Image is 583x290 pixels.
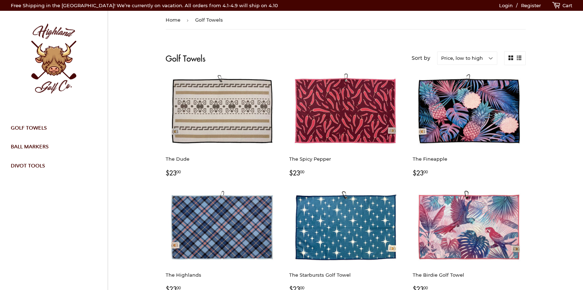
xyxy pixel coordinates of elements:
p: The Dude [166,155,278,163]
sup: 00 [176,169,181,174]
a: Home [166,11,183,29]
a: The Fineapple The Fineapple [413,72,525,178]
p: The Fineapple [413,155,525,163]
small: $23 [289,168,304,177]
img: The Birdie Golf Towel [413,188,525,266]
img: The Spicy Pepper [289,72,402,150]
a: Grid view [508,55,513,61]
span: › [187,11,191,29]
p: Free Shipping in the [GEOGRAPHIC_DATA]! We’re currently on vacation. All orders from 4.1-4.9 will... [11,2,278,9]
a: big lewbowski golf towel The Dude [166,72,278,178]
a: List view [517,55,521,61]
a: Ball Markers [5,137,97,156]
a: Golf Towels [5,119,97,137]
sup: 00 [300,169,304,174]
a: The Spicy Pepper The Spicy Pepper [289,72,402,178]
a: Login [499,3,513,8]
img: The Starbursts Golf Towel [289,188,402,266]
label: Sort by [412,54,430,62]
p: The Spicy Pepper [289,155,402,163]
small: $23 [413,168,428,177]
a: Divot Tools [5,156,97,175]
h1: Golf Towels [166,51,405,65]
a: Cart [552,3,572,8]
img: big lewbowski golf towel [166,72,278,150]
img: Highland Golf Co [11,16,97,102]
p: The Birdie Golf Towel [413,271,525,279]
span: / [514,3,520,8]
p: The Starbursts Golf Towel [289,271,402,279]
p: The Highlands [166,271,278,279]
nav: breadcrumbs [166,11,526,30]
img: The Fineapple [413,72,525,150]
img: The Highlands [166,188,278,266]
small: $23 [166,168,181,177]
a: Register [521,3,541,8]
sup: 00 [423,169,428,174]
span: Golf Towels [195,11,225,29]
